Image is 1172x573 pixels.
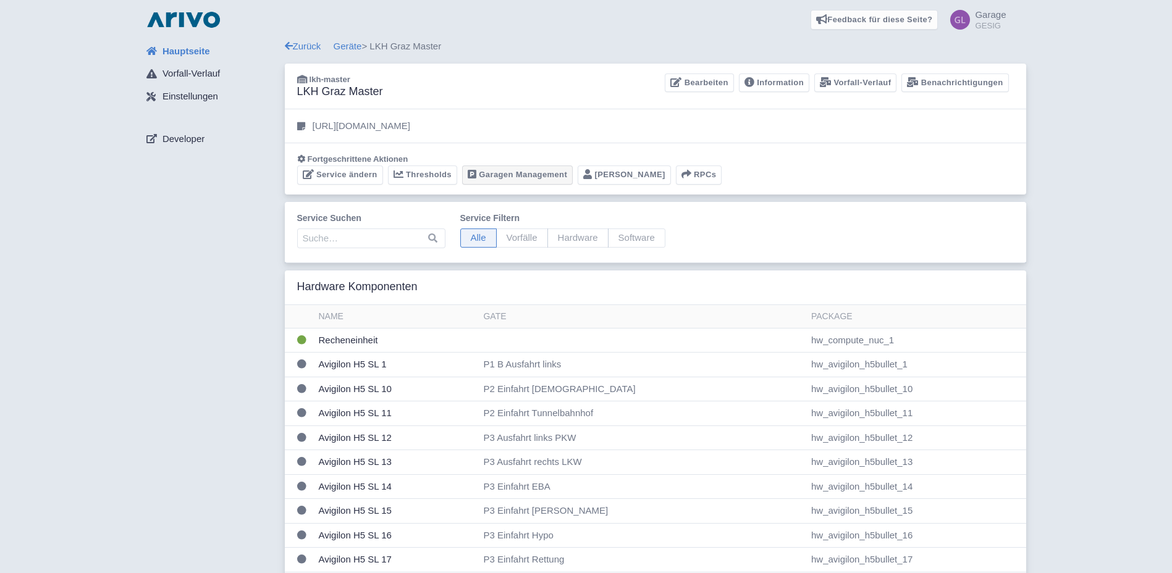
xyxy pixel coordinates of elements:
a: Service ändern [297,165,383,185]
td: hw_avigilon_h5bullet_15 [806,499,1026,524]
a: Vorfall-Verlauf [814,73,896,93]
a: Einstellungen [137,85,285,109]
td: P3 Einfahrt EBA [478,474,806,499]
td: hw_avigilon_h5bullet_10 [806,377,1026,401]
a: Bearbeiten [665,73,733,93]
td: Avigilon H5 SL 17 [314,548,479,572]
a: Benachrichtigungen [901,73,1008,93]
div: > LKH Graz Master [285,40,1026,54]
td: Avigilon H5 SL 14 [314,474,479,499]
td: P3 Einfahrt [PERSON_NAME] [478,499,806,524]
a: Developer [137,127,285,151]
p: [URL][DOMAIN_NAME] [313,119,410,133]
span: Fortgeschrittene Aktionen [308,154,408,164]
td: P1 B Ausfahrt links [478,353,806,377]
td: Avigilon H5 SL 10 [314,377,479,401]
a: Vorfall-Verlauf [137,62,285,86]
span: Software [608,228,665,248]
a: Garage GESIG [943,10,1006,30]
a: Hauptseite [137,40,285,63]
td: P3 Ausfahrt links PKW [478,425,806,450]
a: Thresholds [388,165,457,185]
input: Suche… [297,228,445,248]
td: P3 Einfahrt Rettung [478,548,806,572]
a: Information [739,73,809,93]
td: Avigilon H5 SL 1 [314,353,479,377]
span: Developer [162,132,204,146]
small: GESIG [975,22,1006,30]
td: P2 Einfahrt [DEMOGRAPHIC_DATA] [478,377,806,401]
a: [PERSON_NAME] [578,165,671,185]
button: RPCs [676,165,722,185]
span: Einstellungen [162,90,218,104]
td: hw_avigilon_h5bullet_11 [806,401,1026,426]
span: Alle [460,228,497,248]
span: Garage [975,9,1006,20]
img: logo [144,10,223,30]
td: Avigilon H5 SL 13 [314,450,479,475]
h3: Hardware Komponenten [297,280,418,294]
th: Package [806,305,1026,328]
span: Vorfälle [496,228,548,248]
td: Avigilon H5 SL 12 [314,425,479,450]
td: hw_avigilon_h5bullet_17 [806,548,1026,572]
th: Name [314,305,479,328]
a: Feedback für diese Seite? [811,10,938,30]
span: Hauptseite [162,44,210,59]
td: Recheneinheit [314,328,479,353]
td: P3 Einfahrt Hypo [478,523,806,548]
h3: LKH Graz Master [297,85,383,99]
td: hw_avigilon_h5bullet_12 [806,425,1026,450]
span: Hardware [547,228,609,248]
a: Zurück [285,41,321,51]
td: P2 Einfahrt Tunnelbahnhof [478,401,806,426]
td: Avigilon H5 SL 15 [314,499,479,524]
a: Garagen Management [462,165,573,185]
label: Service filtern [460,212,665,225]
td: hw_avigilon_h5bullet_1 [806,353,1026,377]
span: Vorfall-Verlauf [162,67,220,81]
a: Geräte [334,41,362,51]
label: Service suchen [297,212,445,225]
td: Avigilon H5 SL 16 [314,523,479,548]
td: hw_avigilon_h5bullet_14 [806,474,1026,499]
span: lkh-master [310,75,350,84]
th: Gate [478,305,806,328]
td: hw_compute_nuc_1 [806,328,1026,353]
td: hw_avigilon_h5bullet_13 [806,450,1026,475]
td: Avigilon H5 SL 11 [314,401,479,426]
td: hw_avigilon_h5bullet_16 [806,523,1026,548]
td: P3 Ausfahrt rechts LKW [478,450,806,475]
